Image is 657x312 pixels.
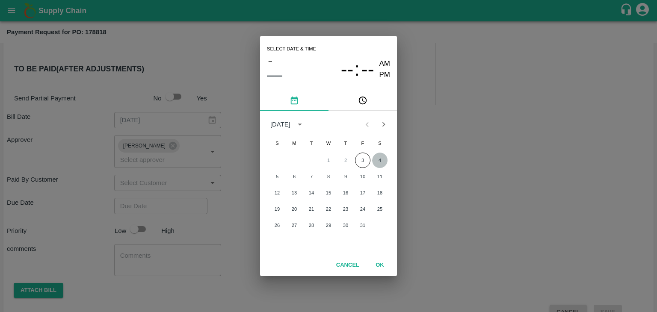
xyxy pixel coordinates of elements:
button: pick time [328,90,397,111]
span: Monday [287,135,302,152]
button: 15 [321,185,336,200]
button: Cancel [333,258,363,273]
button: 8 [321,169,336,184]
button: calendar view is open, switch to year view [293,118,307,131]
button: 25 [372,201,388,217]
button: 21 [304,201,319,217]
button: AM [379,58,391,70]
span: Thursday [338,135,353,152]
span: Wednesday [321,135,336,152]
span: Friday [355,135,370,152]
button: 22 [321,201,336,217]
button: PM [379,69,391,81]
span: -- [361,58,374,80]
button: 23 [338,201,353,217]
button: 31 [355,218,370,233]
button: 28 [304,218,319,233]
button: 5 [269,169,285,184]
button: – [267,55,274,66]
button: 3 [355,153,370,168]
button: 18 [372,185,388,200]
span: Tuesday [304,135,319,152]
div: [DATE] [270,120,290,129]
button: 16 [338,185,353,200]
button: 10 [355,169,370,184]
button: 17 [355,185,370,200]
button: 26 [269,218,285,233]
button: 20 [287,201,302,217]
button: 27 [287,218,302,233]
span: -- [341,58,354,80]
button: 19 [269,201,285,217]
span: : [354,58,359,81]
button: 6 [287,169,302,184]
span: – [269,55,272,66]
button: 24 [355,201,370,217]
button: 9 [338,169,353,184]
button: 7 [304,169,319,184]
button: -- [341,58,354,81]
span: Sunday [269,135,285,152]
span: Saturday [372,135,388,152]
button: 4 [372,153,388,168]
button: 29 [321,218,336,233]
button: Next month [376,116,392,132]
span: Select date & time [267,43,316,56]
button: 14 [304,185,319,200]
button: -- [361,58,374,81]
button: 11 [372,169,388,184]
button: 13 [287,185,302,200]
button: 30 [338,218,353,233]
button: 12 [269,185,285,200]
button: –– [267,66,282,83]
button: OK [366,258,394,273]
button: pick date [260,90,328,111]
